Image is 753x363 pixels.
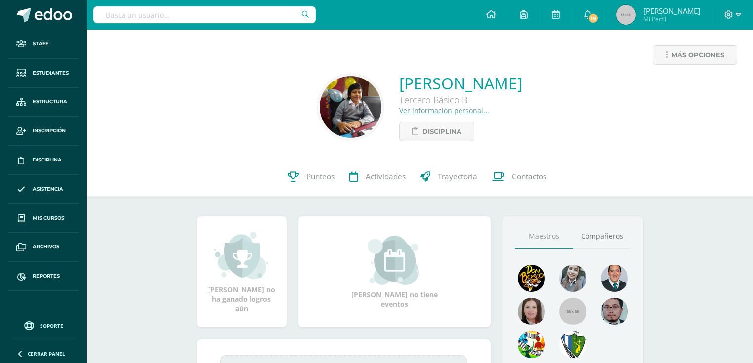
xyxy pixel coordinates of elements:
[33,243,59,251] span: Archivos
[399,122,474,141] a: Disciplina
[518,331,545,358] img: a43eca2235894a1cc1b3d6ce2f11d98a.png
[368,236,421,285] img: event_small.png
[8,117,79,146] a: Inscripción
[573,224,631,249] a: Compañeros
[207,231,277,313] div: [PERSON_NAME] no ha ganado logros aún
[280,157,342,197] a: Punteos
[93,6,316,23] input: Busca un usuario...
[616,5,636,25] img: 45x45
[653,45,737,65] a: Más opciones
[33,69,69,77] span: Estudiantes
[33,272,60,280] span: Reportes
[518,298,545,325] img: 67c3d6f6ad1c930a517675cdc903f95f.png
[33,185,63,193] span: Asistencia
[559,331,586,358] img: 6e7c8ff660ca3d407ab6d57b0593547c.png
[518,265,545,292] img: 29fc2a48271e3f3676cb2cb292ff2552.png
[8,59,79,88] a: Estudiantes
[8,146,79,175] a: Disciplina
[306,171,335,182] span: Punteos
[515,224,573,249] a: Maestros
[422,122,461,141] span: Disciplina
[8,175,79,204] a: Asistencia
[33,156,62,164] span: Disciplina
[559,298,586,325] img: 55x55
[320,76,381,138] img: 5c457627a901c314965047bcb75bd808.png
[33,98,67,106] span: Estructura
[8,233,79,262] a: Archivos
[33,127,66,135] span: Inscripción
[413,157,485,197] a: Trayectoria
[559,265,586,292] img: 45bd7986b8947ad7e5894cbc9b781108.png
[366,171,406,182] span: Actividades
[438,171,477,182] span: Trayectoria
[601,265,628,292] img: eec80b72a0218df6e1b0c014193c2b59.png
[8,262,79,291] a: Reportes
[33,214,64,222] span: Mis cursos
[33,40,48,48] span: Staff
[399,106,489,115] a: Ver información personal...
[588,13,599,24] span: 19
[40,323,63,329] span: Soporte
[345,236,444,309] div: [PERSON_NAME] no tiene eventos
[601,298,628,325] img: d0e54f245e8330cebada5b5b95708334.png
[214,231,268,280] img: achievement_small.png
[399,94,522,106] div: Tercero Básico B
[12,319,75,332] a: Soporte
[8,88,79,117] a: Estructura
[643,15,700,23] span: Mi Perfil
[8,204,79,233] a: Mis cursos
[8,30,79,59] a: Staff
[342,157,413,197] a: Actividades
[643,6,700,16] span: [PERSON_NAME]
[512,171,546,182] span: Contactos
[28,350,65,357] span: Cerrar panel
[485,157,554,197] a: Contactos
[399,73,522,94] a: [PERSON_NAME]
[671,46,724,64] span: Más opciones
